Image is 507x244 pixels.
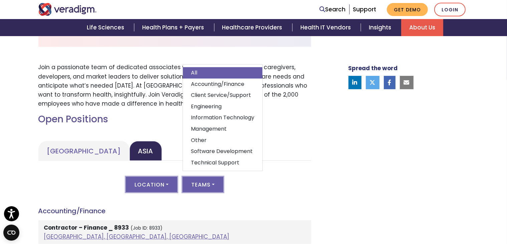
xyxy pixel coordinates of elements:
[183,134,262,146] a: Other
[292,19,361,36] a: Health IT Vendors
[320,5,346,14] a: Search
[44,233,230,241] a: [GEOGRAPHIC_DATA], [GEOGRAPHIC_DATA], [GEOGRAPHIC_DATA]
[387,3,428,16] a: Get Demo
[183,79,262,90] a: Accounting/Finance
[183,123,262,135] a: Management
[38,114,311,125] h2: Open Positions
[38,207,311,215] h4: Accounting/Finance
[183,112,262,123] a: Information Technology
[353,5,376,13] a: Support
[38,3,97,16] img: Veradigm logo
[348,64,398,72] strong: Spread the word
[130,141,162,161] a: Asia
[183,177,223,192] button: Teams
[183,67,262,79] a: All
[44,224,129,232] strong: Contractor – Finance _ 8933
[134,19,214,36] a: Health Plans + Payers
[401,19,443,36] a: About Us
[38,63,311,108] p: Join a passionate team of dedicated associates who work side-by-side with caregivers, developers,...
[38,141,130,161] a: [GEOGRAPHIC_DATA]
[183,146,262,157] a: Software Development
[361,19,401,36] a: Insights
[214,19,292,36] a: Healthcare Providers
[126,177,177,192] button: Location
[183,101,262,112] a: Engineering
[79,19,134,36] a: Life Sciences
[183,157,262,168] a: Technical Support
[131,225,163,231] small: (Job ID: 8933)
[3,225,19,241] button: Open CMP widget
[183,90,262,101] a: Client Service/Support
[434,3,466,16] a: Login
